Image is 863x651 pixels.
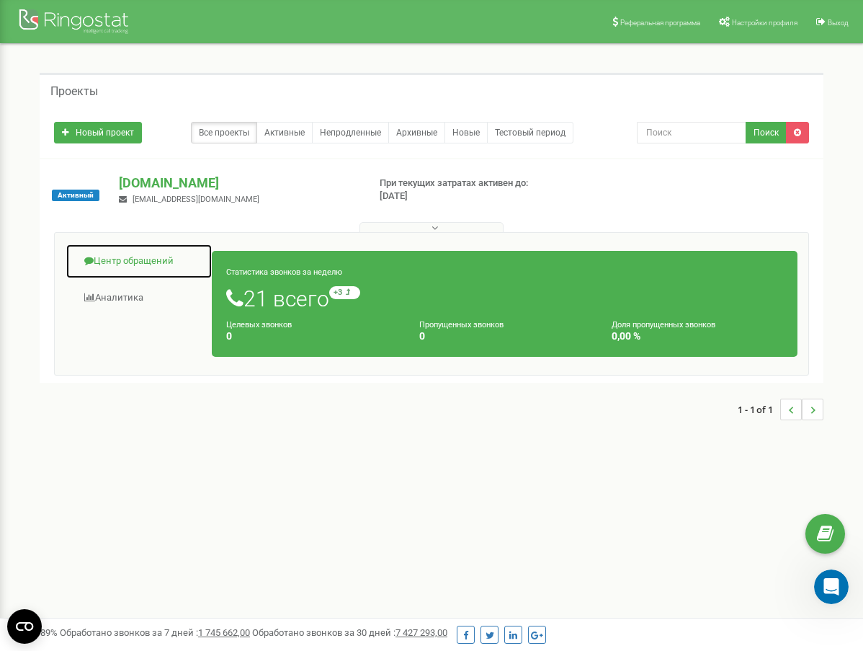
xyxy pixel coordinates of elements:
[198,627,250,638] u: 1 745 662,00
[66,244,213,279] a: Центр обращений
[133,195,259,204] span: [EMAIL_ADDRESS][DOMAIN_NAME]
[637,122,747,143] input: Поиск
[54,122,142,143] a: Новый проект
[52,190,99,201] span: Активный
[60,627,250,638] span: Обработано звонков за 7 дней :
[7,609,42,644] button: Open CMP widget
[312,122,389,143] a: Непродленные
[119,174,356,192] p: [DOMAIN_NAME]
[191,122,257,143] a: Все проекты
[746,122,787,143] button: Поиск
[329,286,360,299] small: +3
[226,320,292,329] small: Целевых звонков
[66,280,213,316] a: Аналитика
[444,122,488,143] a: Новые
[620,19,700,27] span: Реферальная программа
[226,331,398,342] h4: 0
[226,286,783,311] h1: 21 всего
[380,177,553,203] p: При текущих затратах активен до: [DATE]
[419,320,504,329] small: Пропущенных звонков
[252,627,447,638] span: Обработано звонков за 30 дней :
[732,19,797,27] span: Настройки профиля
[814,570,849,604] iframe: Intercom live chat
[828,19,849,27] span: Выход
[256,122,313,143] a: Активные
[50,85,98,98] h5: Проекты
[738,399,780,420] span: 1 - 1 of 1
[738,384,823,435] nav: ...
[612,320,715,329] small: Доля пропущенных звонков
[487,122,573,143] a: Тестовый период
[419,331,591,342] h4: 0
[612,331,783,342] h4: 0,00 %
[388,122,445,143] a: Архивные
[395,627,447,638] u: 7 427 293,00
[226,267,342,277] small: Статистика звонков за неделю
